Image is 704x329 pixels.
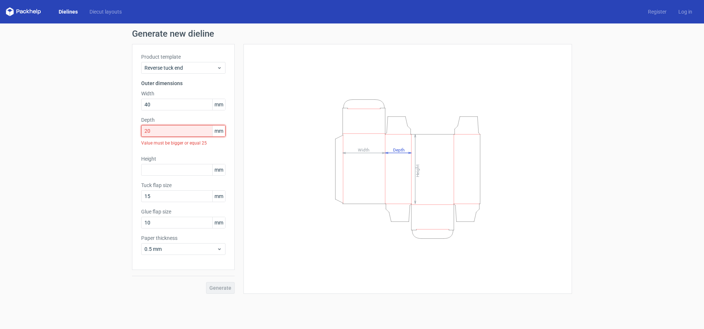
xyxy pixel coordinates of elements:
[141,234,225,242] label: Paper thickness
[642,8,672,15] a: Register
[141,208,225,215] label: Glue flap size
[212,99,225,110] span: mm
[212,164,225,175] span: mm
[141,182,225,189] label: Tuck flap size
[141,80,225,87] h3: Outer dimensions
[393,147,405,152] tspan: Depth
[84,8,128,15] a: Diecut layouts
[415,164,420,177] tspan: Height
[53,8,84,15] a: Dielines
[144,245,217,253] span: 0.5 mm
[212,191,225,202] span: mm
[141,53,225,61] label: Product template
[141,155,225,162] label: Height
[141,116,225,124] label: Depth
[358,147,370,152] tspan: Width
[212,217,225,228] span: mm
[144,64,217,72] span: Reverse tuck end
[672,8,698,15] a: Log in
[132,29,572,38] h1: Generate new dieline
[212,125,225,136] span: mm
[141,90,225,97] label: Width
[141,137,225,149] div: Value must be bigger or equal 25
